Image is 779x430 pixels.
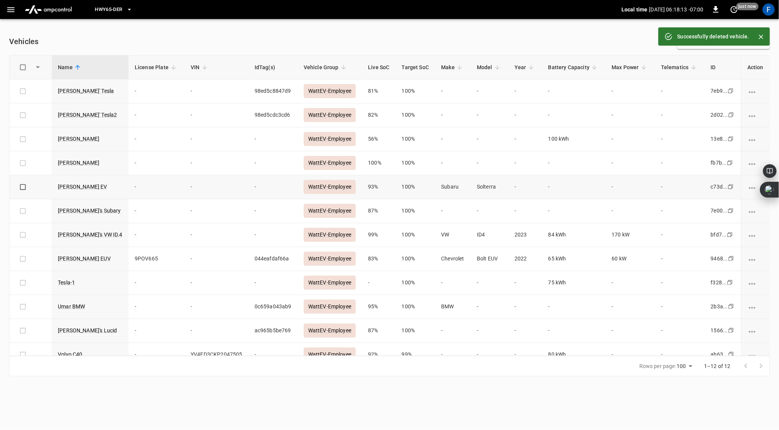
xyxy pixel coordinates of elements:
[655,247,705,271] td: -
[58,351,82,357] a: Volvo C40
[655,79,705,103] td: -
[542,79,606,103] td: -
[639,362,676,370] p: Rows per page:
[471,79,508,103] td: -
[435,247,471,271] td: Chevrolet
[655,271,705,295] td: -
[441,63,465,72] span: Make
[471,295,508,319] td: -
[471,127,508,151] td: -
[396,247,435,271] td: 100%
[135,63,178,72] span: License Plate
[304,108,356,122] div: WattEV-Employee
[471,151,508,175] td: -
[129,247,185,271] td: 9POV665
[304,84,356,98] div: WattEV-Employee
[655,199,705,223] td: -
[508,271,542,295] td: -
[711,279,727,286] div: f328...
[304,228,356,241] div: WattEV-Employee
[726,230,734,239] div: copy
[542,295,606,319] td: -
[763,3,775,16] div: profile-icon
[255,112,290,118] span: 98ed5cdc3cd6
[191,63,209,72] span: VIN
[661,63,699,72] span: Telematics
[304,204,356,217] div: WattEV-Employee
[649,6,704,13] p: [DATE] 06:18:13 -07:00
[711,87,728,95] div: 7eb9...
[185,319,249,343] td: -
[58,112,117,118] a: [PERSON_NAME]' Tesla2
[728,350,735,359] div: copy
[58,255,111,262] a: [PERSON_NAME] EUV
[304,324,356,337] div: WattEV-Employee
[542,223,606,247] td: 84 kWh
[542,127,606,151] td: 100 kWh
[728,111,735,119] div: copy
[605,223,655,247] td: 170 kW
[129,223,185,247] td: -
[185,199,249,223] td: -
[396,56,435,79] th: Target SoC
[621,6,648,13] p: Local time
[605,175,655,199] td: -
[362,343,395,367] td: 92%
[677,30,749,43] div: Successfully deleted vehicle.
[704,362,731,370] p: 1–12 of 12
[396,79,435,103] td: 100%
[747,303,763,311] div: vehicle options
[655,223,705,247] td: -
[542,175,606,199] td: -
[542,151,606,175] td: -
[508,79,542,103] td: -
[129,127,185,151] td: -
[255,279,256,286] span: -
[747,279,763,287] div: vehicle options
[435,319,471,343] td: -
[508,103,542,127] td: -
[711,135,728,143] div: 13e8...
[508,223,542,247] td: 2023
[727,206,735,215] div: copy
[304,252,356,265] div: WattEV-Employee
[362,127,395,151] td: 56%
[471,343,508,367] td: -
[711,111,728,119] div: 2d02...
[471,103,508,127] td: -
[396,175,435,199] td: 100%
[304,300,356,313] div: WattEV-Employee
[471,247,508,271] td: Bolt EUV
[726,159,734,167] div: copy
[255,255,289,262] span: 044eafdaf66a
[727,87,735,95] div: copy
[396,103,435,127] td: 100%
[58,327,117,333] a: [PERSON_NAME]'s Lucid
[508,199,542,223] td: -
[129,319,185,343] td: -
[362,271,395,295] td: -
[396,319,435,343] td: 100%
[542,103,606,127] td: -
[435,271,471,295] td: -
[185,271,249,295] td: -
[255,232,256,238] span: -
[747,135,763,143] div: vehicle options
[255,327,291,333] span: ac965b5be769
[655,103,705,127] td: -
[728,3,740,16] button: set refresh interval
[362,151,395,175] td: 100%
[605,343,655,367] td: -
[747,159,763,167] div: vehicle options
[515,63,536,72] span: Year
[185,103,249,127] td: -
[185,127,249,151] td: -
[396,199,435,223] td: 100%
[542,343,606,367] td: 80 kWh
[747,327,763,335] div: vehicle options
[755,31,767,43] button: Close
[605,319,655,343] td: -
[58,184,107,190] a: [PERSON_NAME] EV
[508,295,542,319] td: -
[736,3,759,10] span: just now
